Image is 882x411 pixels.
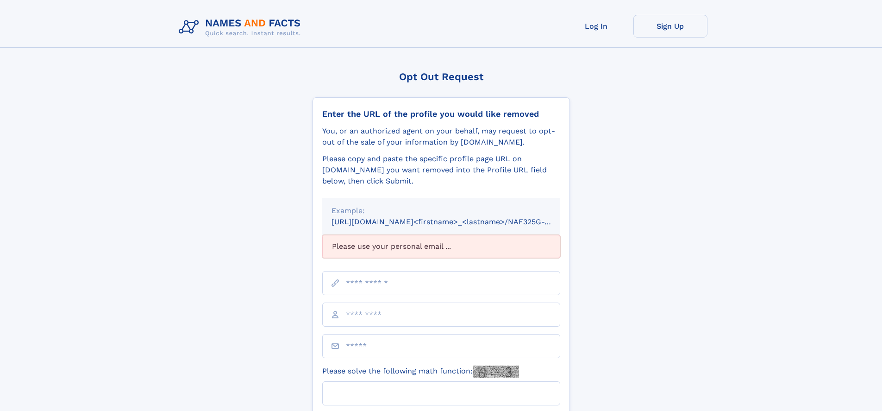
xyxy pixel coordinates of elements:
label: Please solve the following math function: [322,366,519,378]
div: Please use your personal email ... [322,235,560,258]
div: You, or an authorized agent on your behalf, may request to opt-out of the sale of your informatio... [322,126,560,148]
a: Log In [559,15,633,38]
img: Logo Names and Facts [175,15,308,40]
div: Example: [332,205,551,216]
a: Sign Up [633,15,707,38]
div: Please copy and paste the specific profile page URL on [DOMAIN_NAME] you want removed into the Pr... [322,153,560,187]
div: Opt Out Request [313,71,570,82]
small: [URL][DOMAIN_NAME]<firstname>_<lastname>/NAF325G-xxxxxxxx [332,217,578,226]
div: Enter the URL of the profile you would like removed [322,109,560,119]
